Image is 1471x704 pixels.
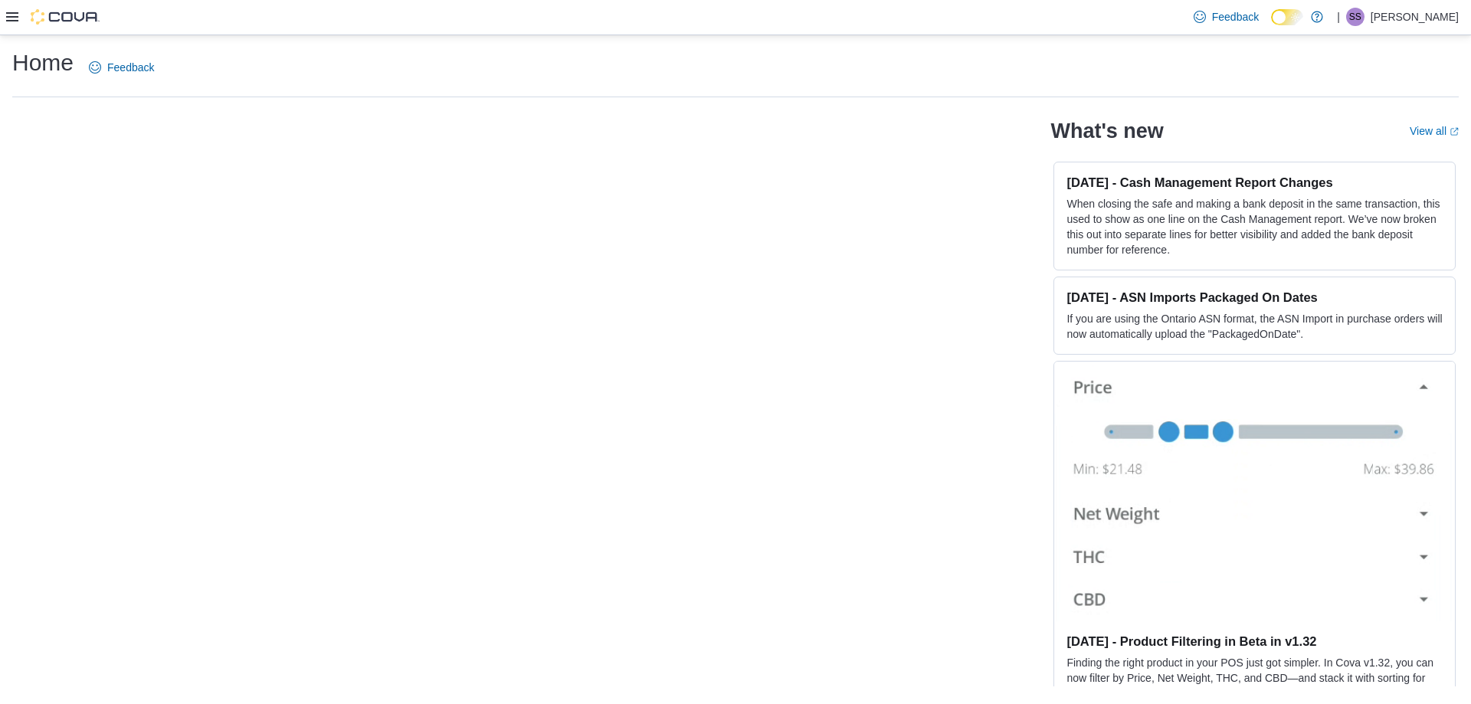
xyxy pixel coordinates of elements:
[31,9,100,25] img: Cova
[1349,8,1361,26] span: SS
[83,52,160,83] a: Feedback
[107,60,154,75] span: Feedback
[1271,9,1303,25] input: Dark Mode
[1346,8,1365,26] div: Sandy Suchoff
[1066,634,1443,649] h3: [DATE] - Product Filtering in Beta in v1.32
[1188,2,1265,32] a: Feedback
[1066,196,1443,257] p: When closing the safe and making a bank deposit in the same transaction, this used to show as one...
[1066,175,1443,190] h3: [DATE] - Cash Management Report Changes
[1337,8,1340,26] p: |
[1066,311,1443,342] p: If you are using the Ontario ASN format, the ASN Import in purchase orders will now automatically...
[12,47,74,78] h1: Home
[1371,8,1459,26] p: [PERSON_NAME]
[1212,9,1259,25] span: Feedback
[1410,125,1459,137] a: View allExternal link
[1066,290,1443,305] h3: [DATE] - ASN Imports Packaged On Dates
[1450,127,1459,136] svg: External link
[1050,119,1163,143] h2: What's new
